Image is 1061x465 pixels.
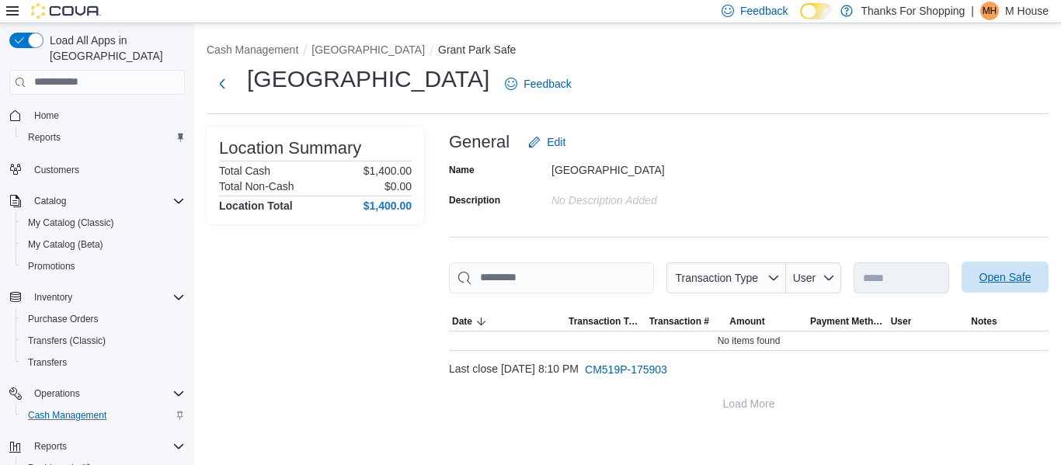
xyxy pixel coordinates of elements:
label: Description [449,194,500,206]
button: Inventory [3,286,191,308]
span: Inventory [34,291,72,304]
h3: General [449,133,510,151]
button: My Catalog (Classic) [16,212,191,234]
a: Customers [28,161,85,179]
span: Home [34,109,59,122]
span: CM519P-175903 [585,362,667,377]
span: Dark Mode [800,19,801,20]
h6: Total Non-Cash [219,180,294,193]
span: Open Safe [979,269,1031,285]
span: Transaction Type [569,315,643,328]
span: Transfers [28,356,67,369]
button: Catalog [3,190,191,212]
button: My Catalog (Beta) [16,234,191,255]
button: Inventory [28,288,78,307]
span: Amount [729,315,764,328]
button: Reports [28,437,73,456]
nav: An example of EuiBreadcrumbs [207,42,1049,61]
button: Customers [3,158,191,180]
span: User [891,315,912,328]
span: Operations [28,384,185,403]
span: Transaction Type [675,272,758,284]
a: My Catalog (Classic) [22,213,120,232]
button: Promotions [16,255,191,277]
span: Catalog [34,195,66,207]
p: Thanks For Shopping [861,2,965,20]
span: Date [452,315,472,328]
button: Grant Park Safe [438,43,516,56]
a: My Catalog (Beta) [22,235,110,254]
button: CM519P-175903 [579,354,673,385]
button: Transaction Type [666,262,786,293]
span: Payment Methods [810,315,885,328]
span: My Catalog (Beta) [28,238,103,251]
a: Transfers (Classic) [22,331,112,350]
span: User [793,272,816,284]
div: No Description added [551,188,760,206]
a: Feedback [499,68,577,99]
button: Load More [449,388,1049,419]
span: Operations [34,387,80,400]
button: Edit [522,127,572,158]
a: Purchase Orders [22,310,105,328]
p: $0.00 [384,180,412,193]
h6: Total Cash [219,165,270,177]
span: My Catalog (Classic) [28,217,114,229]
button: Catalog [28,192,72,210]
span: Feedback [740,3,788,19]
span: Reports [28,131,61,144]
span: Load All Apps in [GEOGRAPHIC_DATA] [43,33,185,64]
h4: Location Total [219,200,293,212]
span: Transfers [22,353,185,372]
input: This is a search bar. As you type, the results lower in the page will automatically filter. [449,262,654,293]
button: Payment Methods [807,312,888,331]
span: Purchase Orders [28,313,99,325]
input: Dark Mode [800,3,833,19]
span: My Catalog (Beta) [22,235,185,254]
span: Catalog [28,192,185,210]
span: Reports [34,440,67,453]
span: Notes [971,315,997,328]
span: Promotions [28,260,75,272]
label: Name [449,164,475,176]
span: Transaction # [649,315,709,328]
button: Transaction Type [565,312,646,331]
button: Cash Management [16,404,191,426]
button: Home [3,104,191,127]
button: Amount [726,312,807,331]
span: Cash Management [28,409,106,422]
button: Notes [968,312,1049,331]
span: MH [983,2,997,20]
span: My Catalog (Classic) [22,213,185,232]
span: Purchase Orders [22,310,185,328]
div: [GEOGRAPHIC_DATA] [551,158,760,176]
a: Promotions [22,257,82,276]
span: Edit [547,134,565,150]
span: Transfers (Classic) [22,331,185,350]
span: Feedback [524,76,571,92]
p: M House [1005,2,1049,20]
span: Home [28,106,185,125]
button: Transaction # [646,312,727,331]
div: M House [980,2,999,20]
a: Reports [22,128,67,147]
img: Cova [31,3,101,19]
span: Cash Management [22,406,185,425]
h4: $1,400.00 [364,200,412,212]
button: Date [449,312,565,331]
p: $1,400.00 [364,165,412,177]
button: Cash Management [207,43,298,56]
button: Operations [28,384,86,403]
button: [GEOGRAPHIC_DATA] [311,43,425,56]
span: Reports [28,437,185,456]
button: Open Safe [962,262,1049,293]
a: Transfers [22,353,73,372]
span: Transfers (Classic) [28,335,106,347]
span: Inventory [28,288,185,307]
button: Reports [16,127,191,148]
span: Customers [28,159,185,179]
a: Cash Management [22,406,113,425]
span: Load More [723,396,775,411]
p: | [971,2,974,20]
button: Transfers (Classic) [16,330,191,352]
